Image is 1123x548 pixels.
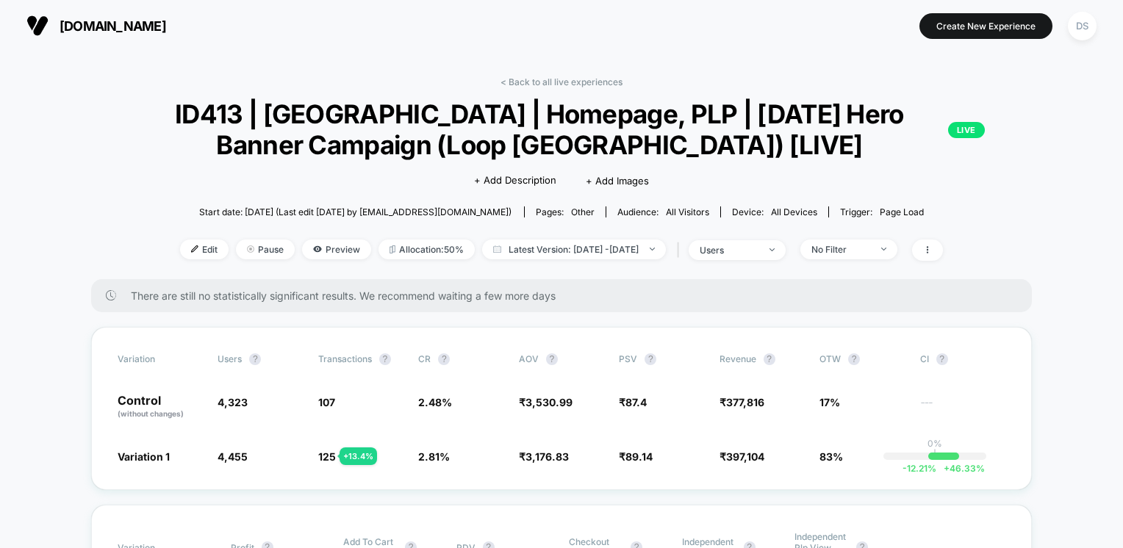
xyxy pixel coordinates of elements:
[247,245,254,253] img: end
[218,353,242,364] span: users
[771,206,817,217] span: all devices
[418,396,452,408] span: 2.48 %
[249,353,261,365] button: ?
[726,396,764,408] span: 377,816
[525,450,569,463] span: 3,176.83
[936,353,948,365] button: ?
[131,289,1002,302] span: There are still no statistically significant results. We recommend waiting a few more days
[418,450,450,463] span: 2.81 %
[944,463,950,474] span: +
[519,450,569,463] span: ₹
[848,353,860,365] button: ?
[880,206,924,217] span: Page Load
[519,396,573,408] span: ₹
[700,245,758,256] div: users
[769,248,775,251] img: end
[318,353,372,364] span: Transactions
[525,396,573,408] span: 3,530.99
[118,353,198,365] span: Variation
[571,206,595,217] span: other
[1063,11,1101,41] button: DS
[811,244,870,255] div: No Filter
[764,353,775,365] button: ?
[619,353,637,364] span: PSV
[536,206,595,217] div: Pages:
[26,15,49,37] img: Visually logo
[928,438,942,449] p: 0%
[840,206,924,217] div: Trigger:
[180,239,229,259] span: Edit
[438,353,450,365] button: ?
[546,353,558,365] button: ?
[191,245,198,253] img: edit
[625,396,647,408] span: 87.4
[474,173,556,188] span: + Add Description
[218,450,248,463] span: 4,455
[625,450,653,463] span: 89.14
[390,245,395,253] img: rebalance
[881,248,886,250] img: end
[118,394,203,419] p: Control
[493,245,501,253] img: calendar
[138,98,985,160] span: ID413 | [GEOGRAPHIC_DATA] | Homepage, PLP | [DATE] Hero Banner Campaign (Loop [GEOGRAPHIC_DATA]) ...
[22,14,171,37] button: [DOMAIN_NAME]
[118,409,184,418] span: (without changes)
[617,206,709,217] div: Audience:
[619,450,653,463] span: ₹
[726,450,764,463] span: 397,104
[819,353,900,365] span: OTW
[340,447,377,465] div: + 13.4 %
[948,122,985,138] p: LIVE
[118,450,170,463] span: Variation 1
[418,353,431,364] span: CR
[379,353,391,365] button: ?
[619,396,647,408] span: ₹
[302,239,371,259] span: Preview
[936,463,985,474] span: 46.33 %
[218,396,248,408] span: 4,323
[819,450,843,463] span: 83%
[819,396,840,408] span: 17%
[673,239,689,261] span: |
[318,450,336,463] span: 125
[903,463,936,474] span: -12.21 %
[519,353,539,364] span: AOV
[482,239,666,259] span: Latest Version: [DATE] - [DATE]
[720,396,764,408] span: ₹
[720,353,756,364] span: Revenue
[318,396,335,408] span: 107
[933,449,936,460] p: |
[720,206,828,217] span: Device:
[650,248,655,250] img: end
[199,206,512,217] span: Start date: [DATE] (Last edit [DATE] by [EMAIL_ADDRESS][DOMAIN_NAME])
[919,13,1052,39] button: Create New Experience
[236,239,295,259] span: Pause
[645,353,656,365] button: ?
[500,76,623,87] a: < Back to all live experiences
[1068,12,1097,40] div: DS
[920,353,1001,365] span: CI
[60,18,166,34] span: [DOMAIN_NAME]
[378,239,475,259] span: Allocation: 50%
[586,175,649,187] span: + Add Images
[720,450,764,463] span: ₹
[666,206,709,217] span: All Visitors
[920,398,1005,419] span: ---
